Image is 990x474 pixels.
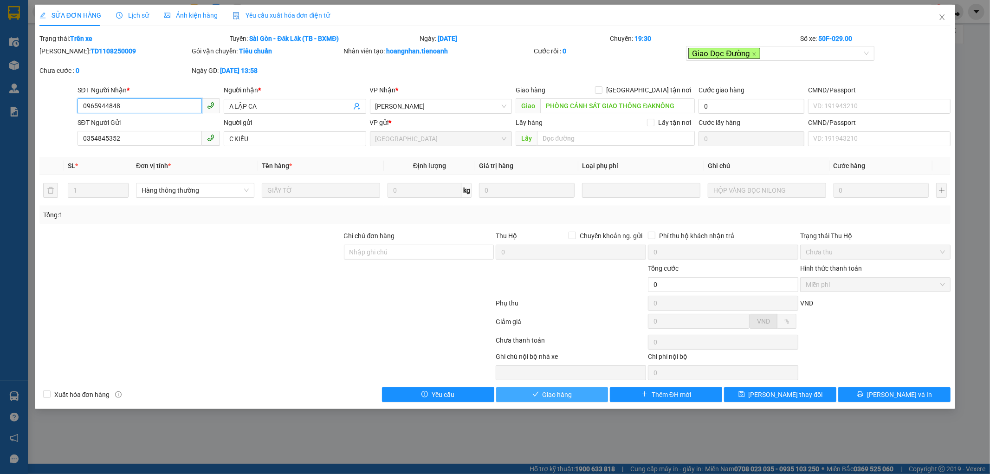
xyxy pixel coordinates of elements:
div: SĐT Người Nhận [78,85,220,95]
div: Chuyến: [609,33,799,44]
div: Tuyến: [229,33,419,44]
input: Ghi Chú [708,183,826,198]
span: save [738,391,745,398]
th: Loại phụ phí [578,157,704,175]
span: Yêu cầu xuất hóa đơn điện tử [233,12,330,19]
span: phone [207,134,214,142]
span: Ảnh kiện hàng [164,12,218,19]
button: save[PERSON_NAME] thay đổi [724,387,836,402]
b: 50F-029.00 [818,35,852,42]
span: SỬA ĐƠN HÀNG [39,12,101,19]
span: clock-circle [116,12,123,19]
span: exclamation-circle [421,391,428,398]
button: delete [43,183,58,198]
div: Người gửi [224,117,366,128]
div: Ngày GD: [192,65,342,76]
div: Nhân viên tạo: [344,46,532,56]
b: [DATE] [438,35,458,42]
input: Cước giao hàng [699,99,804,114]
div: CMND/Passport [808,117,951,128]
span: SL [68,162,75,169]
span: Giao Dọc Đường [688,48,760,59]
input: 0 [834,183,929,198]
span: printer [857,391,863,398]
div: Người nhận [224,85,366,95]
span: Lấy [516,131,537,146]
input: Cước lấy hàng [699,131,804,146]
b: [DATE] 13:58 [220,67,258,74]
b: TD1108250009 [91,47,136,55]
span: [PERSON_NAME] thay đổi [749,390,823,400]
span: kg [462,183,472,198]
div: CMND/Passport [808,85,951,95]
input: VD: Bàn, Ghế [262,183,380,198]
b: Sài Gòn - Đăk Lăk (TB - BXMĐ) [250,35,339,42]
button: printer[PERSON_NAME] và In [838,387,951,402]
span: plus [641,391,648,398]
span: [GEOGRAPHIC_DATA] tận nơi [602,85,695,95]
span: Tên hàng [262,162,292,169]
span: Giao hàng [516,86,545,94]
button: exclamation-circleYêu cầu [382,387,494,402]
input: 0 [479,183,575,198]
b: Trên xe [70,35,92,42]
div: Gói vận chuyển: [192,46,342,56]
span: close [938,13,946,21]
div: Số xe: [799,33,951,44]
div: Ghi chú nội bộ nhà xe [496,351,646,365]
div: Chưa thanh toán [495,335,647,351]
span: Giá trị hàng [479,162,513,169]
b: 0 [563,47,566,55]
span: VP Nhận [370,86,396,94]
b: 0 [76,67,79,74]
img: icon [233,12,240,19]
div: Ngày: [419,33,609,44]
b: Tiêu chuẩn [239,47,272,55]
div: VP gửi [370,117,512,128]
button: plusThêm ĐH mới [610,387,722,402]
span: % [784,318,789,325]
input: Dọc đường [537,131,695,146]
span: Giao [516,98,540,113]
span: picture [164,12,170,19]
span: phone [207,102,214,109]
input: Ghi chú đơn hàng [344,245,494,260]
span: Thêm ĐH mới [652,390,691,400]
div: SĐT Người Gửi [78,117,220,128]
button: Close [929,5,955,31]
button: checkGiao hàng [496,387,608,402]
span: user-add [353,103,361,110]
span: Chưa thu [806,245,945,259]
div: Tổng: 1 [43,210,382,220]
span: Chuyển khoản ng. gửi [576,231,646,241]
span: Định lượng [413,162,446,169]
span: Miễn phí [806,278,945,292]
div: Chưa cước : [39,65,190,76]
span: Yêu cầu [432,390,454,400]
div: Chi phí nội bộ [648,351,798,365]
span: Phí thu hộ khách nhận trả [655,231,738,241]
label: Cước giao hàng [699,86,744,94]
span: Cước hàng [834,162,866,169]
label: Cước lấy hàng [699,119,740,126]
span: Lịch sử [116,12,149,19]
span: Tổng cước [648,265,679,272]
span: Hàng thông thường [142,183,249,197]
span: [PERSON_NAME] và In [867,390,932,400]
input: Dọc đường [540,98,695,113]
span: info-circle [115,391,122,398]
span: check [532,391,539,398]
button: plus [936,183,947,198]
div: [PERSON_NAME]: [39,46,190,56]
span: Đơn vị tính [136,162,171,169]
th: Ghi chú [704,157,830,175]
span: Xuất hóa đơn hàng [51,390,114,400]
div: Trạng thái: [39,33,229,44]
span: Cư Kuin [375,99,507,113]
span: Thủ Đức [375,132,507,146]
span: Giao hàng [543,390,572,400]
div: Phụ thu [495,298,647,314]
label: Hình thức thanh toán [800,265,862,272]
span: close [752,52,757,57]
span: Lấy tận nơi [654,117,695,128]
